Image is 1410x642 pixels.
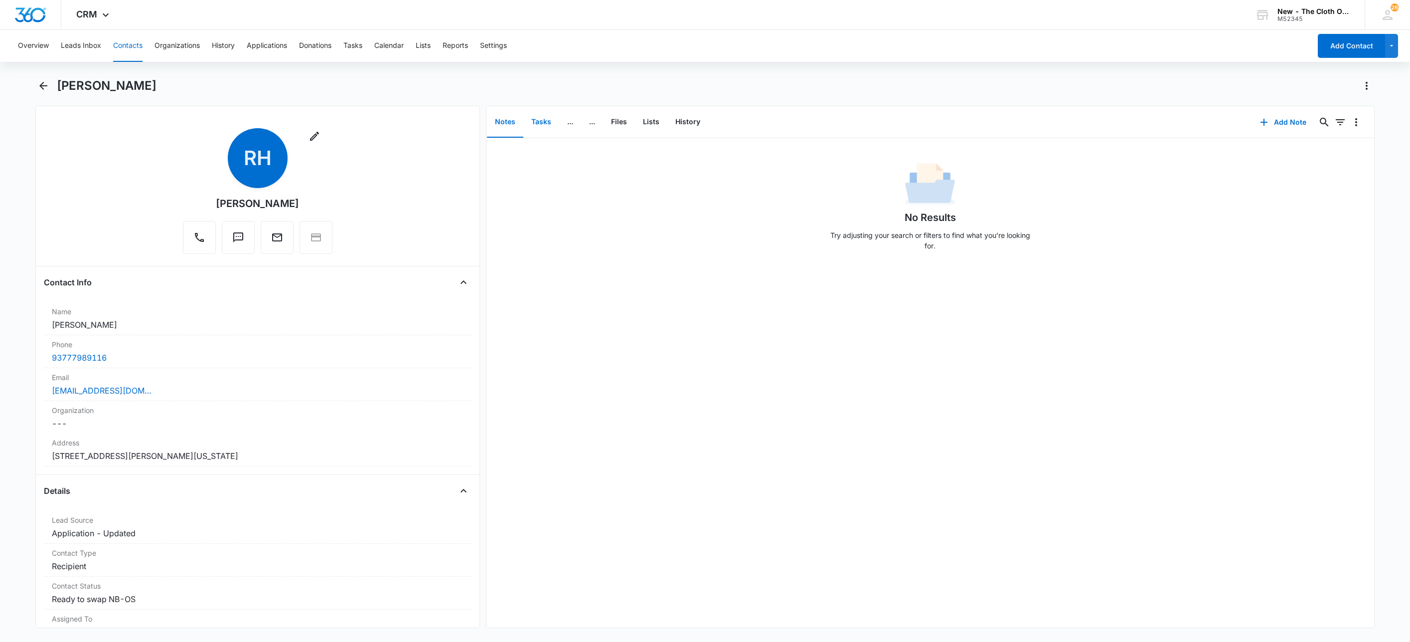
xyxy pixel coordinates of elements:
[44,368,471,401] div: Email[EMAIL_ADDRESS][DOMAIN_NAME]
[44,544,471,577] div: Contact TypeRecipient
[222,221,255,254] button: Text
[52,319,464,331] dd: [PERSON_NAME]
[44,335,471,368] div: Phone93777989116
[155,30,200,62] button: Organizations
[61,30,101,62] button: Leads Inbox
[456,483,471,499] button: Close
[113,30,143,62] button: Contacts
[1332,114,1348,130] button: Filters
[57,78,157,93] h1: [PERSON_NAME]
[52,450,464,462] dd: [STREET_ADDRESS][PERSON_NAME][US_STATE]
[52,548,464,558] label: Contact Type
[44,485,70,497] h4: Details
[1348,114,1364,130] button: Overflow Menu
[52,352,107,364] a: 93777989116
[44,577,471,610] div: Contact StatusReady to swap NB-OS
[44,401,471,433] div: Organization---
[905,160,955,210] img: No Data
[52,560,464,572] dd: Recipient
[183,236,216,245] a: Call
[603,107,635,138] button: Files
[52,372,464,383] label: Email
[416,30,431,62] button: Lists
[443,30,468,62] button: Reports
[487,107,523,138] button: Notes
[635,107,667,138] button: Lists
[44,276,92,288] h4: Contact Info
[44,511,471,544] div: Lead SourceApplication - Updated
[52,339,464,350] label: Phone
[581,107,603,138] button: ...
[1277,7,1350,15] div: account name
[52,405,464,416] label: Organization
[456,274,471,290] button: Close
[52,626,464,638] dd: [PERSON_NAME]
[247,30,287,62] button: Applications
[261,221,294,254] button: Email
[52,614,464,624] label: Assigned To
[76,9,97,19] span: CRM
[52,306,464,317] label: Name
[216,196,299,211] div: [PERSON_NAME]
[261,236,294,245] a: Email
[905,210,956,225] h1: No Results
[667,107,708,138] button: History
[52,527,464,539] dd: Application - Updated
[299,30,331,62] button: Donations
[343,30,362,62] button: Tasks
[18,30,49,62] button: Overview
[1391,3,1399,11] div: notifications count
[212,30,235,62] button: History
[523,107,559,138] button: Tasks
[1250,110,1316,134] button: Add Note
[559,107,581,138] button: ...
[1316,114,1332,130] button: Search...
[52,437,464,448] label: Address
[374,30,404,62] button: Calendar
[52,581,464,591] label: Contact Status
[183,221,216,254] button: Call
[52,385,152,397] a: [EMAIL_ADDRESS][DOMAIN_NAME]
[52,515,464,525] label: Lead Source
[1277,15,1350,22] div: account id
[1318,34,1385,58] button: Add Contact
[44,433,471,466] div: Address[STREET_ADDRESS][PERSON_NAME][US_STATE]
[1391,3,1399,11] span: 26
[52,593,464,605] dd: Ready to swap NB-OS
[222,236,255,245] a: Text
[825,230,1035,251] p: Try adjusting your search or filters to find what you’re looking for.
[52,418,464,429] dd: ---
[35,78,51,94] button: Back
[44,302,471,335] div: Name[PERSON_NAME]
[228,128,288,188] span: RH
[1359,78,1375,94] button: Actions
[480,30,507,62] button: Settings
